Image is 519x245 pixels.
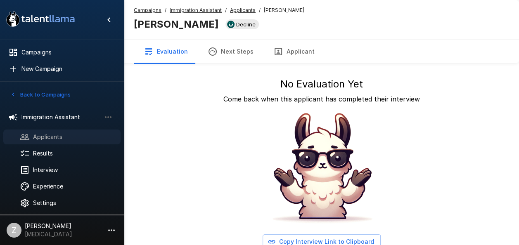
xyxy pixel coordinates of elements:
u: Campaigns [134,7,161,13]
button: Next Steps [198,40,263,63]
b: [PERSON_NAME] [134,18,219,30]
span: Decline [233,21,259,28]
img: ukg_logo.jpeg [227,21,235,28]
u: Immigration Assistant [170,7,222,13]
span: / [225,6,227,14]
p: Come back when this applicant has completed their interview [223,94,420,104]
span: / [259,6,261,14]
h5: No Evaluation Yet [280,78,363,91]
span: / [165,6,166,14]
button: Applicant [263,40,325,63]
button: Evaluation [134,40,198,63]
span: [PERSON_NAME] [264,6,304,14]
div: View profile in UKG [225,19,259,29]
img: Animated document [260,107,384,231]
u: Applicants [230,7,256,13]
